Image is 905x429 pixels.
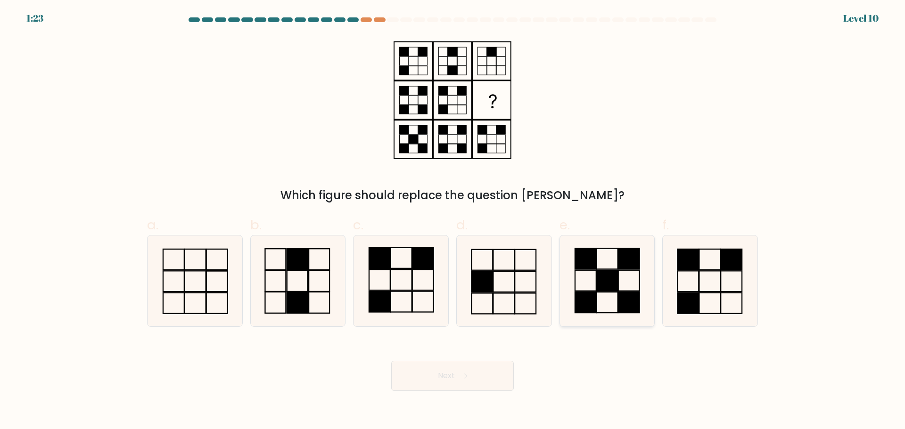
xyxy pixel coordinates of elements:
span: f. [662,216,669,234]
div: 1:23 [26,11,43,25]
div: Which figure should replace the question [PERSON_NAME]? [153,187,752,204]
span: c. [353,216,363,234]
span: e. [559,216,570,234]
div: Level 10 [843,11,879,25]
span: b. [250,216,262,234]
button: Next [391,361,514,391]
span: a. [147,216,158,234]
span: d. [456,216,468,234]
